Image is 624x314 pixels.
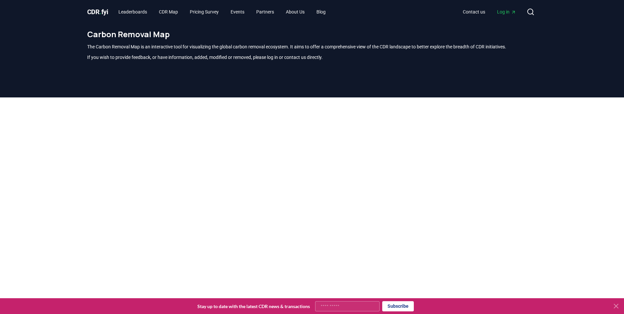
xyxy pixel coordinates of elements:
[225,6,250,18] a: Events
[87,54,537,61] p: If you wish to provide feedback, or have information, added, modified or removed, please log in o...
[497,9,516,15] span: Log in
[251,6,279,18] a: Partners
[99,8,101,16] span: .
[87,29,537,39] h1: Carbon Removal Map
[87,7,108,16] a: CDR.fyi
[492,6,521,18] a: Log in
[154,6,183,18] a: CDR Map
[87,8,108,16] span: CDR fyi
[87,43,537,50] p: The Carbon Removal Map is an interactive tool for visualizing the global carbon removal ecosystem...
[281,6,310,18] a: About Us
[458,6,490,18] a: Contact us
[113,6,152,18] a: Leaderboards
[185,6,224,18] a: Pricing Survey
[458,6,521,18] nav: Main
[113,6,331,18] nav: Main
[311,6,331,18] a: Blog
